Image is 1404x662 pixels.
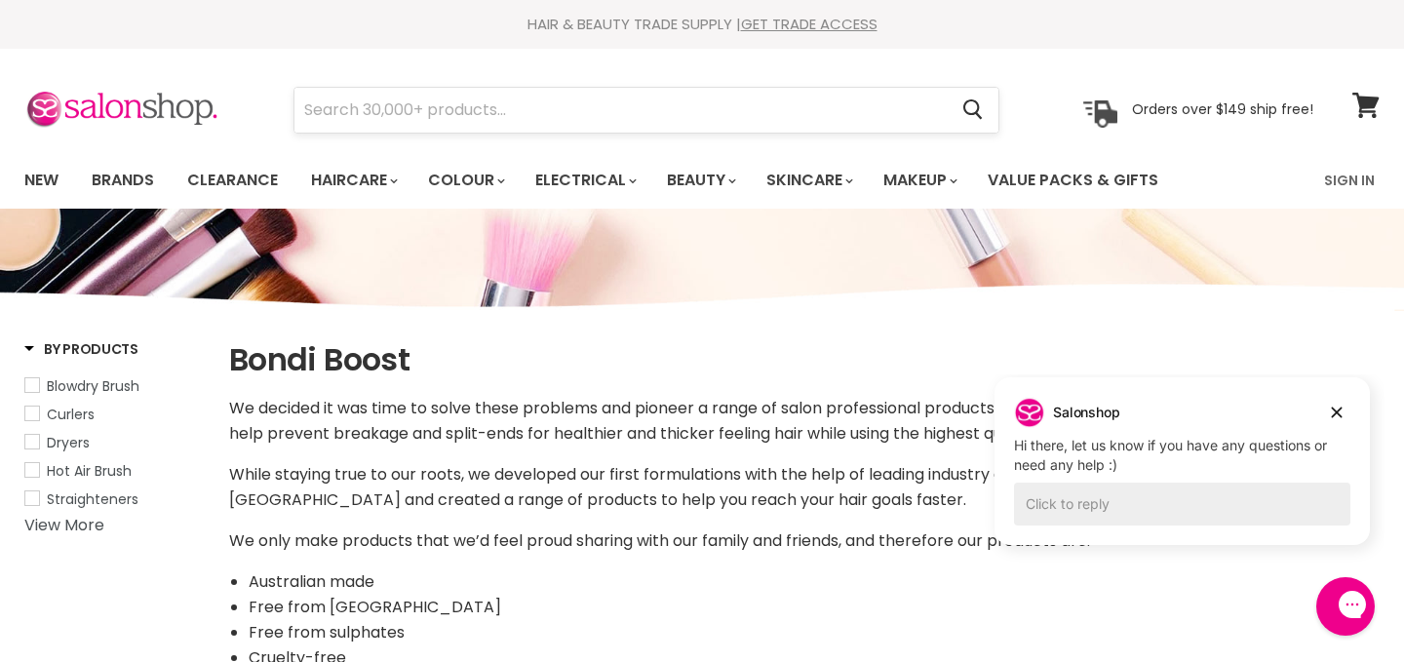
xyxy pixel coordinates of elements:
span: Free from sulphates [249,621,405,643]
p: We decided it was time to solve these problems and pioneer a range of salon professional products... [229,396,1380,447]
a: Haircare [296,160,409,201]
a: Dryers [24,432,205,453]
a: Sign In [1312,160,1386,201]
a: Clearance [173,160,292,201]
button: Search [947,88,998,133]
a: Hot Air Brush [24,460,205,482]
span: While staying true to our roots, we developed our first formulations with the help of leading ind... [229,463,1261,511]
a: New [10,160,73,201]
a: Value Packs & Gifts [973,160,1173,201]
a: Beauty [652,160,748,201]
a: Blowdry Brush [24,375,205,397]
a: Brands [77,160,169,201]
span: Australian made [249,570,374,593]
input: Search [294,88,947,133]
span: Blowdry Brush [47,376,139,396]
iframe: Gorgias live chat campaigns [980,374,1384,574]
span: We only make products that we’d feel proud sharing with our family and friends, and therefore our... [229,529,1090,552]
a: Makeup [869,160,969,201]
ul: Main menu [10,152,1243,209]
a: Colour [413,160,517,201]
span: Dryers [47,433,90,452]
h3: By Products [24,339,138,359]
span: Free from [GEOGRAPHIC_DATA] [249,596,501,618]
a: Curlers [24,404,205,425]
p: Orders over $149 ship free! [1132,100,1313,118]
form: Product [293,87,999,134]
span: Hot Air Brush [47,461,132,481]
a: Electrical [521,160,648,201]
span: Curlers [47,405,95,424]
a: View More [24,514,104,536]
a: Skincare [752,160,865,201]
iframe: Gorgias live chat messenger [1306,570,1384,643]
h1: Bondi Boost [229,339,1380,380]
span: Straighteners [47,489,138,509]
a: GET TRADE ACCESS [741,14,877,34]
a: Straighteners [24,488,205,510]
